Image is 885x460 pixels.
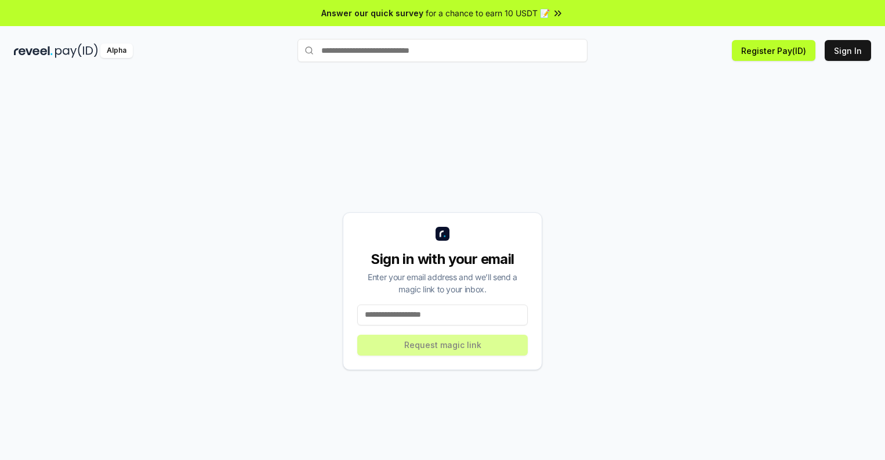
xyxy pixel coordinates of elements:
img: pay_id [55,44,98,58]
div: Alpha [100,44,133,58]
span: Answer our quick survey [321,7,423,19]
button: Sign In [825,40,871,61]
button: Register Pay(ID) [732,40,815,61]
img: reveel_dark [14,44,53,58]
span: for a chance to earn 10 USDT 📝 [426,7,550,19]
div: Enter your email address and we’ll send a magic link to your inbox. [357,271,528,295]
div: Sign in with your email [357,250,528,269]
img: logo_small [436,227,449,241]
